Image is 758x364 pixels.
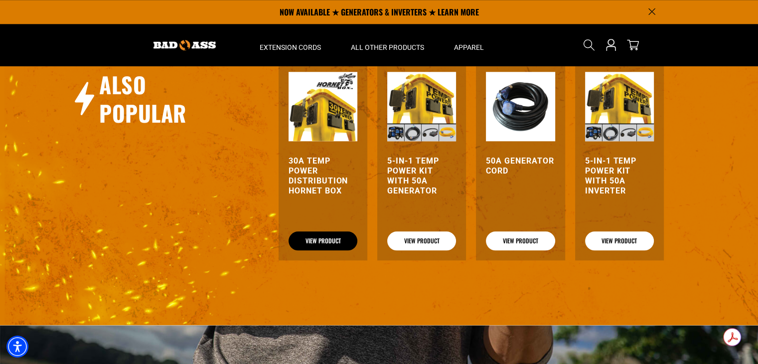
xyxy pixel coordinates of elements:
[289,72,357,141] img: 30A Temp Power Distribution Hornet Box
[486,156,555,176] a: 50A Generator Cord
[289,231,357,250] a: View Product
[245,24,336,66] summary: Extension Cords
[6,336,28,358] div: Accessibility Menu
[585,156,654,196] a: 5-in-1 Temp Power Kit with 50A Inverter
[153,40,216,50] img: Bad Ass Extension Cords
[603,24,619,66] a: Open this option
[486,72,555,141] img: 50A Generator Cord
[387,156,456,196] a: 5-in-1 Temp Power Kit with 50A Generator
[99,70,232,127] h2: Also Popular
[454,43,484,52] span: Apparel
[387,231,456,250] a: View Product
[260,43,321,52] span: Extension Cords
[486,231,555,250] a: View Product
[387,72,456,141] img: 5-in-1 Temp Power Kit with 50A Generator
[581,37,597,53] summary: Search
[625,39,641,51] a: cart
[585,72,654,141] img: 5-in-1 Temp Power Kit with 50A Inverter
[585,231,654,250] a: View Product
[351,43,424,52] span: All Other Products
[439,24,499,66] summary: Apparel
[336,24,439,66] summary: All Other Products
[289,156,357,196] a: 30A Temp Power Distribution Hornet Box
